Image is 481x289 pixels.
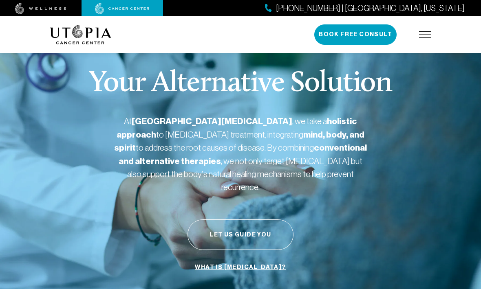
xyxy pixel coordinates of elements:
[89,69,392,99] p: Your Alternative Solution
[188,219,293,250] button: Let Us Guide You
[119,142,367,166] strong: conventional and alternative therapies
[265,2,465,14] a: [PHONE_NUMBER] | [GEOGRAPHIC_DATA], [US_STATE]
[15,3,66,14] img: wellness
[114,115,367,193] p: At , we take a to [MEDICAL_DATA] treatment, integrating to address the root causes of disease. By...
[276,2,465,14] span: [PHONE_NUMBER] | [GEOGRAPHIC_DATA], [US_STATE]
[419,31,431,38] img: icon-hamburger
[132,116,292,127] strong: [GEOGRAPHIC_DATA][MEDICAL_DATA]
[117,116,357,140] strong: holistic approach
[50,25,111,44] img: logo
[193,260,288,275] a: What is [MEDICAL_DATA]?
[95,3,150,14] img: cancer center
[314,24,397,45] button: Book Free Consult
